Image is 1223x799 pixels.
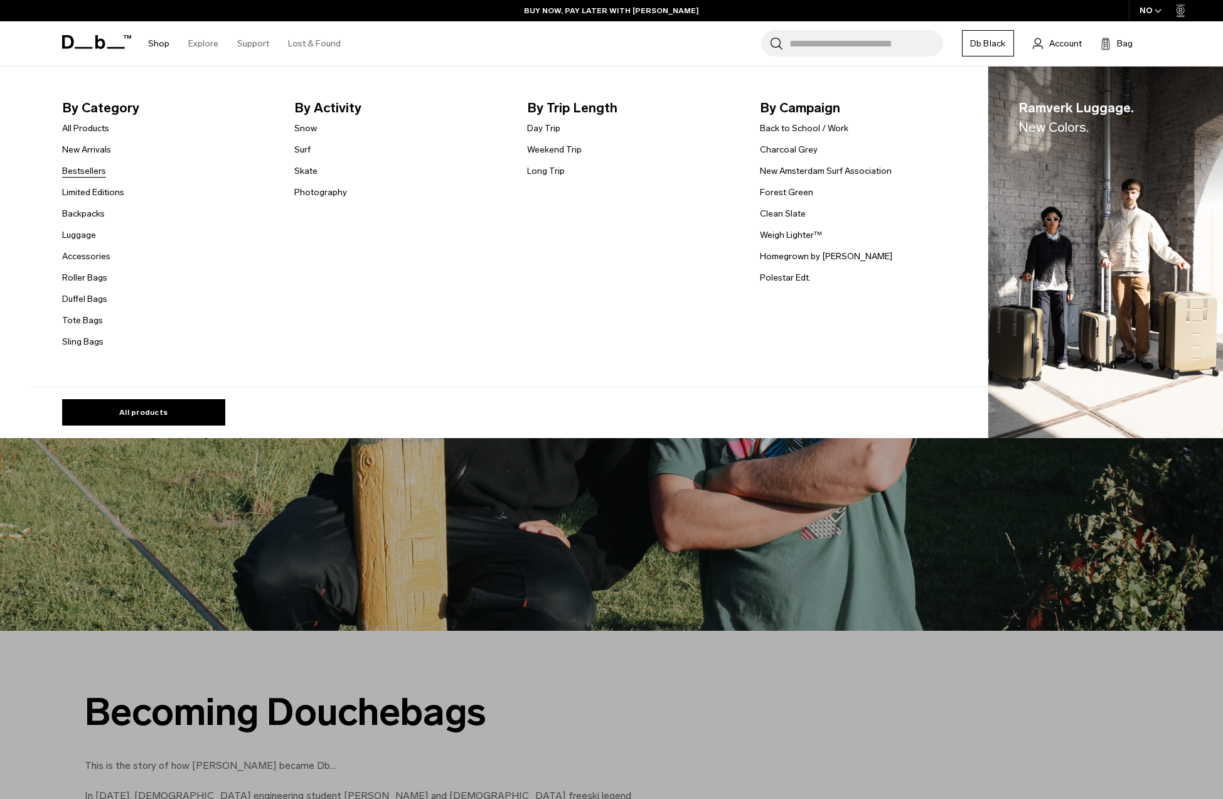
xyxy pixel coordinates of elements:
a: Luggage [62,228,96,242]
a: Bestsellers [62,164,106,178]
a: Long Trip [527,164,565,178]
a: Weekend Trip [527,143,582,156]
a: Backpacks [62,207,105,220]
a: Limited Editions [62,186,124,199]
a: Sling Bags [62,335,104,348]
nav: Main Navigation [139,21,350,66]
a: Clean Slate [760,207,806,220]
a: Back to School / Work [760,122,848,135]
a: Support [237,21,269,66]
a: Explore [188,21,218,66]
span: By Trip Length [527,98,740,118]
a: New Arrivals [62,143,111,156]
img: Db [988,67,1223,439]
a: BUY NOW, PAY LATER WITH [PERSON_NAME] [524,5,699,16]
span: Account [1049,37,1082,50]
a: Accessories [62,250,110,263]
a: Skate [294,164,318,178]
span: Bag [1117,37,1133,50]
span: Ramverk Luggage. [1018,98,1134,137]
span: New Colors. [1018,119,1089,135]
a: Db Black [962,30,1014,56]
a: Day Trip [527,122,560,135]
a: Forest Green [760,186,813,199]
a: Tote Bags [62,314,103,327]
a: Polestar Edt. [760,271,811,284]
a: Lost & Found [288,21,341,66]
a: New Amsterdam Surf Association [760,164,892,178]
span: By Campaign [760,98,973,118]
span: By Activity [294,98,507,118]
a: Roller Bags [62,271,107,284]
a: Weigh Lighter™ [760,228,822,242]
a: Duffel Bags [62,292,107,306]
a: Shop [148,21,169,66]
a: Ramverk Luggage.New Colors. Db [988,67,1223,439]
button: Bag [1101,36,1133,51]
a: All Products [62,122,109,135]
a: Charcoal Grey [760,143,818,156]
a: Account [1033,36,1082,51]
a: Photography [294,186,347,199]
a: Homegrown by [PERSON_NAME] [760,250,892,263]
span: By Category [62,98,275,118]
a: Surf [294,143,311,156]
a: All products [62,399,225,426]
a: Snow [294,122,317,135]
